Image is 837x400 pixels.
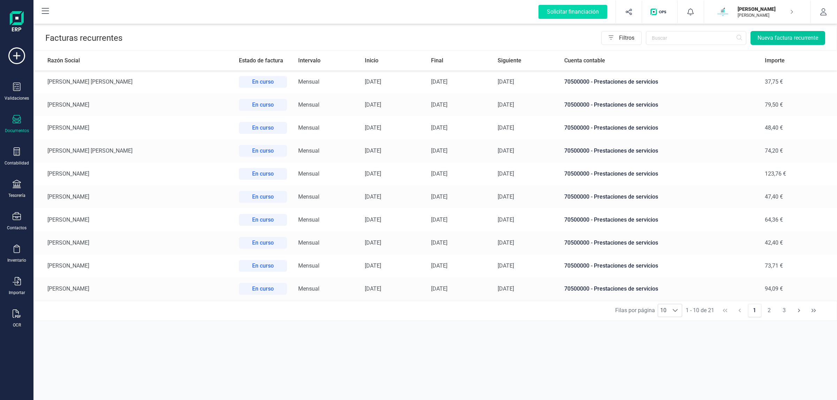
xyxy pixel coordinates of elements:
[715,4,731,20] img: MA
[564,101,658,108] span: 70500000 - Prestaciones de servicios
[564,170,658,177] span: 70500000 - Prestaciones de servicios
[239,214,287,226] div: En curso
[431,193,447,200] span: [DATE]
[765,216,783,223] span: 64,36 €
[298,216,319,223] span: Mensual
[7,257,26,263] div: Inventario
[13,322,21,328] div: OCR
[431,216,447,223] span: [DATE]
[431,262,447,269] span: [DATE]
[298,124,319,131] span: Mensual
[5,95,29,101] div: Validaciones
[365,101,381,108] span: [DATE]
[239,237,287,249] div: En curso
[538,5,607,19] div: Solicitar financiación
[365,57,378,64] span: Inicio
[765,57,785,64] span: Importe
[8,193,25,198] div: Tesorería
[712,1,802,23] button: MA[PERSON_NAME][PERSON_NAME]
[365,78,381,85] span: [DATE]
[33,162,233,185] td: [PERSON_NAME]
[298,147,319,154] span: Mensual
[751,31,825,45] button: Nueva factura recurrente
[738,6,793,13] p: [PERSON_NAME]
[564,57,605,64] span: Cuenta contable
[365,124,381,131] span: [DATE]
[564,262,658,269] span: 70500000 - Prestaciones de servicios
[7,225,27,231] div: Contactos
[658,304,669,317] span: 10
[239,168,287,180] div: En curso
[765,193,783,200] span: 47,40 €
[298,262,319,269] span: Mensual
[365,170,381,177] span: [DATE]
[239,122,287,134] div: En curso
[33,277,233,300] td: [PERSON_NAME]
[498,78,514,85] span: [DATE]
[33,231,233,254] td: [PERSON_NAME]
[564,147,658,154] span: 70500000 - Prestaciones de servicios
[615,306,655,315] span: Filas por página
[298,170,319,177] span: Mensual
[10,11,24,33] img: Logo Finanedi
[564,239,658,246] span: 70500000 - Prestaciones de servicios
[564,285,658,292] span: 70500000 - Prestaciones de servicios
[765,262,783,269] span: 73,71 €
[33,139,233,162] td: [PERSON_NAME] [PERSON_NAME]
[650,8,669,15] img: Logo de OPS
[763,304,776,317] button: 2
[298,57,321,64] span: Intervalo
[239,260,287,272] div: En curso
[45,33,122,43] span: Facturas recurrentes
[47,57,80,64] span: Razón Social
[239,283,287,295] div: En curso
[601,31,642,45] button: Filtros
[431,239,447,246] span: [DATE]
[765,170,786,177] span: 123,76 €
[765,147,783,154] span: 74,20 €
[239,191,287,203] div: En curso
[431,101,447,108] span: [DATE]
[5,160,29,166] div: Contabilidad
[431,124,447,131] span: [DATE]
[5,128,29,133] div: Documentos
[239,57,283,64] span: Estado de factura
[498,262,514,269] span: [DATE]
[365,239,381,246] span: [DATE]
[564,193,658,200] span: 70500000 - Prestaciones de servicios
[365,216,381,223] span: [DATE]
[564,124,658,131] span: 70500000 - Prestaciones de servicios
[498,239,514,246] span: [DATE]
[431,57,443,64] span: Final
[298,101,319,108] span: Mensual
[365,147,381,154] span: [DATE]
[498,57,521,64] span: Siguiente
[498,124,514,131] span: [DATE]
[365,285,381,292] span: [DATE]
[765,239,783,246] span: 42,40 €
[777,304,791,317] button: 3
[431,285,447,292] span: [DATE]
[298,193,319,200] span: Mensual
[498,285,514,292] span: [DATE]
[298,78,319,85] span: Mensual
[33,208,233,231] td: [PERSON_NAME]
[365,262,381,269] span: [DATE]
[365,193,381,200] span: [DATE]
[498,193,514,200] span: [DATE]
[646,31,746,45] input: Buscar
[33,185,233,208] td: [PERSON_NAME]
[765,101,783,108] span: 79,50 €
[498,170,514,177] span: [DATE]
[765,285,783,292] span: 94,09 €
[33,70,233,93] td: [PERSON_NAME] [PERSON_NAME]
[683,304,717,317] span: 1 - 10 de 21
[239,99,287,111] div: En curso
[564,216,658,223] span: 70500000 - Prestaciones de servicios
[616,34,637,42] span: Filtros
[239,76,287,88] div: En curso
[239,145,287,157] div: En curso
[765,124,783,131] span: 48,40 €
[765,78,783,85] span: 37,75 €
[33,116,233,139] td: [PERSON_NAME]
